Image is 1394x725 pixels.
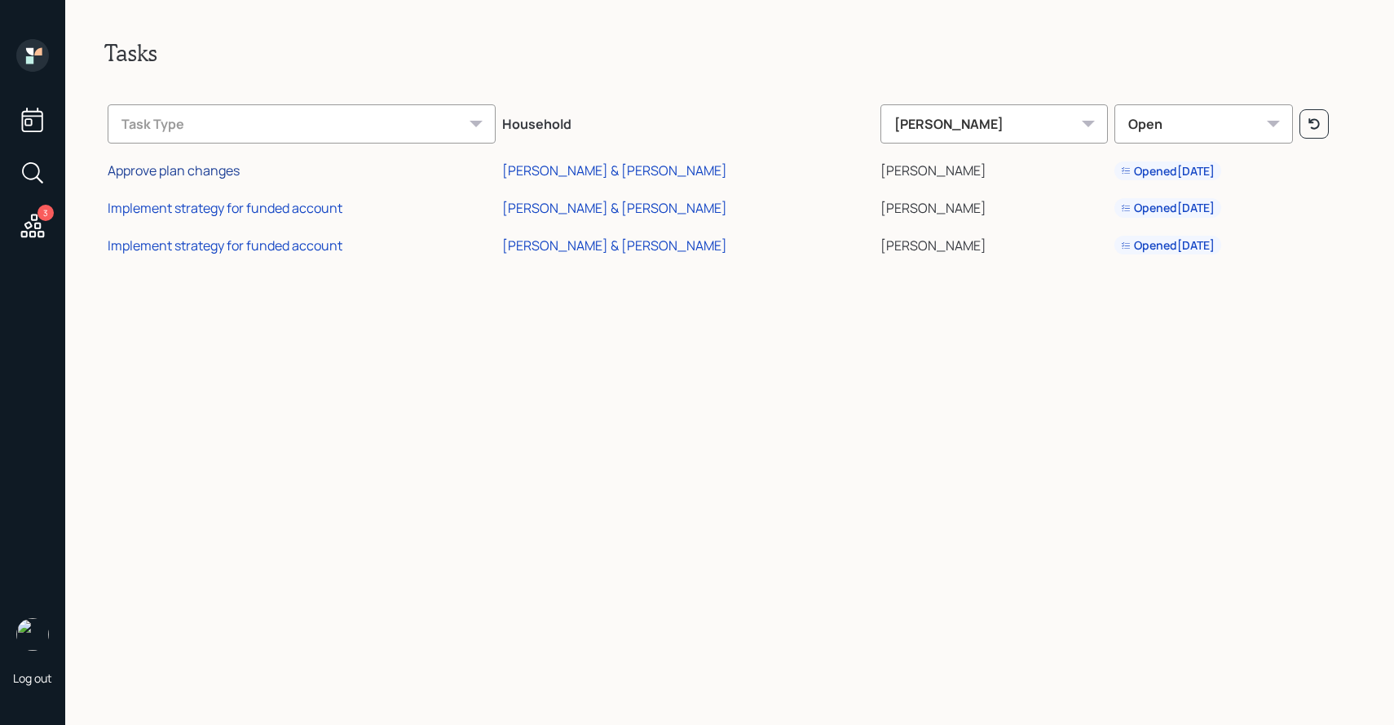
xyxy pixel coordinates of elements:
[877,224,1112,262] td: [PERSON_NAME]
[499,93,877,150] th: Household
[108,199,342,217] div: Implement strategy for funded account
[877,187,1112,224] td: [PERSON_NAME]
[502,199,727,217] div: [PERSON_NAME] & [PERSON_NAME]
[502,237,727,254] div: [PERSON_NAME] & [PERSON_NAME]
[13,670,52,686] div: Log out
[877,150,1112,188] td: [PERSON_NAME]
[502,161,727,179] div: [PERSON_NAME] & [PERSON_NAME]
[880,104,1109,144] div: [PERSON_NAME]
[1121,163,1215,179] div: Opened [DATE]
[1121,200,1215,216] div: Opened [DATE]
[37,205,54,221] div: 3
[1121,237,1215,254] div: Opened [DATE]
[1114,104,1293,144] div: Open
[108,237,342,254] div: Implement strategy for funded account
[108,161,240,179] div: Approve plan changes
[16,618,49,651] img: sami-boghos-headshot.png
[104,39,1355,67] h2: Tasks
[108,104,496,144] div: Task Type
